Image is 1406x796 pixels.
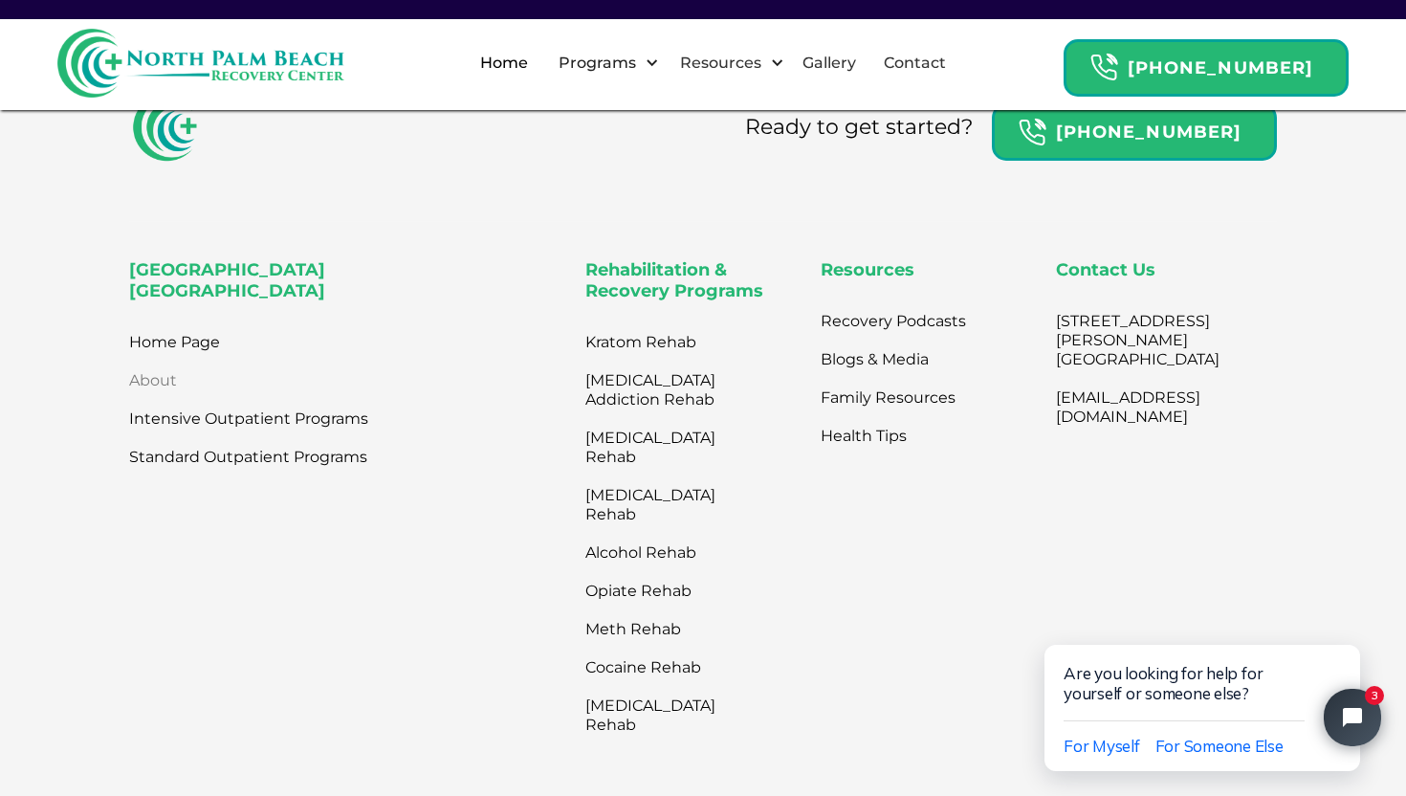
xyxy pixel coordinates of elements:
[129,323,220,362] a: Home Page
[585,476,748,534] a: [MEDICAL_DATA] Rehab
[1018,118,1046,147] img: Header Calendar Icons
[585,687,748,744] a: [MEDICAL_DATA] Rehab
[992,94,1277,161] a: Header Calendar Icons[PHONE_NUMBER]
[1064,30,1349,97] a: Header Calendar Icons[PHONE_NUMBER]
[1056,302,1219,379] a: [STREET_ADDRESS][PERSON_NAME][GEOGRAPHIC_DATA]
[1089,53,1118,82] img: Header Calendar Icons
[872,33,957,94] a: Contact
[129,400,368,438] a: Intensive Outpatient Programs
[129,362,177,400] a: About
[821,341,929,379] a: Blogs & Media
[1128,57,1313,78] strong: [PHONE_NUMBER]
[585,534,748,572] a: Alcohol Rehab
[1056,122,1241,143] strong: [PHONE_NUMBER]
[585,323,748,362] a: Kratom Rehab
[542,33,664,94] div: Programs
[585,572,748,610] a: Opiate Rehab
[664,33,789,94] div: Resources
[129,438,367,476] a: Standard Outpatient Programs
[1056,259,1155,280] strong: Contact Us
[469,33,539,94] a: Home
[1004,583,1406,796] iframe: Tidio Chat
[585,419,748,476] a: [MEDICAL_DATA] Rehab
[554,52,641,75] div: Programs
[585,610,748,649] a: Meth Rehab
[1056,379,1219,436] a: [EMAIL_ADDRESS][DOMAIN_NAME]
[585,362,748,419] a: [MEDICAL_DATA] Addiction Rehab
[821,379,956,417] a: Family Resources
[585,259,763,301] strong: Rehabilitation & Recovery Programs
[821,417,907,455] a: Health Tips
[821,302,966,341] a: Recovery Podcasts
[821,259,914,280] strong: Resources
[675,52,766,75] div: Resources
[791,33,868,94] a: Gallery
[585,649,748,687] a: Cocaine Rehab
[129,259,325,301] strong: [GEOGRAPHIC_DATA] [GEOGRAPHIC_DATA]
[745,113,973,143] div: Ready to get started?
